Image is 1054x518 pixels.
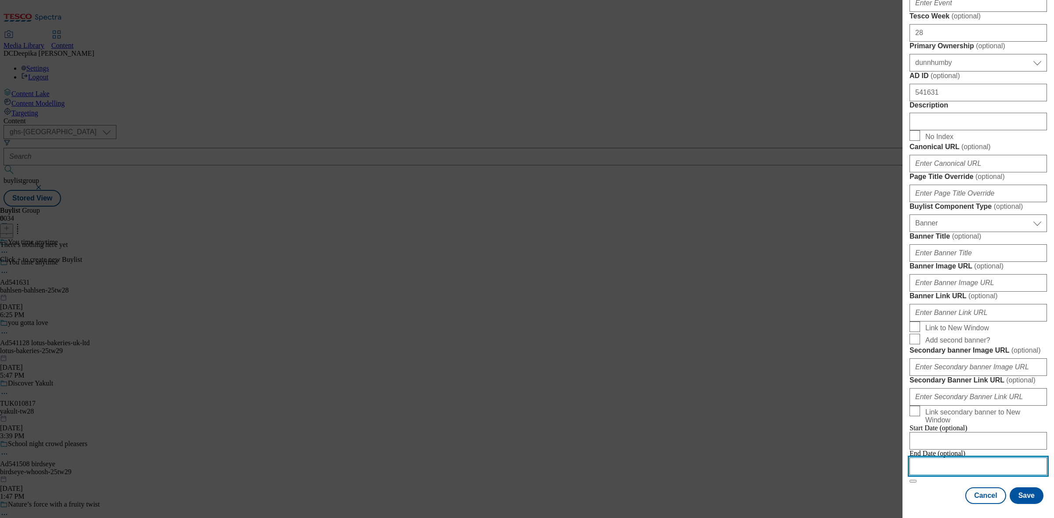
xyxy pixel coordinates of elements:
[910,143,1047,151] label: Canonical URL
[910,101,1047,109] label: Description
[910,185,1047,202] input: Enter Page Title Override
[910,358,1047,376] input: Enter Secondary banner Image URL
[931,72,960,79] span: ( optional )
[951,12,981,20] span: ( optional )
[910,376,1047,385] label: Secondary Banner Link URL
[910,12,1047,21] label: Tesco Week
[910,274,1047,292] input: Enter Banner Image URL
[974,262,1003,270] span: ( optional )
[910,262,1047,271] label: Banner Image URL
[1011,347,1041,354] span: ( optional )
[925,324,989,332] span: Link to New Window
[975,173,1005,180] span: ( optional )
[910,304,1047,322] input: Enter Banner Link URL
[910,172,1047,181] label: Page Title Override
[961,143,991,150] span: ( optional )
[910,292,1047,300] label: Banner Link URL
[910,450,965,457] span: End Date (optional)
[910,24,1047,42] input: Enter Tesco Week
[976,42,1005,50] span: ( optional )
[910,113,1047,130] input: Enter Description
[965,487,1006,504] button: Cancel
[925,408,1043,424] span: Link secondary banner to New Window
[910,424,967,432] span: Start Date (optional)
[910,432,1047,450] input: Enter Date
[1006,376,1036,384] span: ( optional )
[910,84,1047,101] input: Enter AD ID
[910,388,1047,406] input: Enter Secondary Banner Link URL
[952,232,982,240] span: ( optional )
[910,232,1047,241] label: Banner Title
[910,71,1047,80] label: AD ID
[968,292,998,300] span: ( optional )
[910,457,1047,475] input: Enter Date
[910,202,1047,211] label: Buylist Component Type
[1010,487,1043,504] button: Save
[910,42,1047,50] label: Primary Ownership
[925,133,953,141] span: No Index
[925,336,990,344] span: Add second banner?
[994,203,1023,210] span: ( optional )
[910,244,1047,262] input: Enter Banner Title
[910,346,1047,355] label: Secondary banner Image URL
[910,155,1047,172] input: Enter Canonical URL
